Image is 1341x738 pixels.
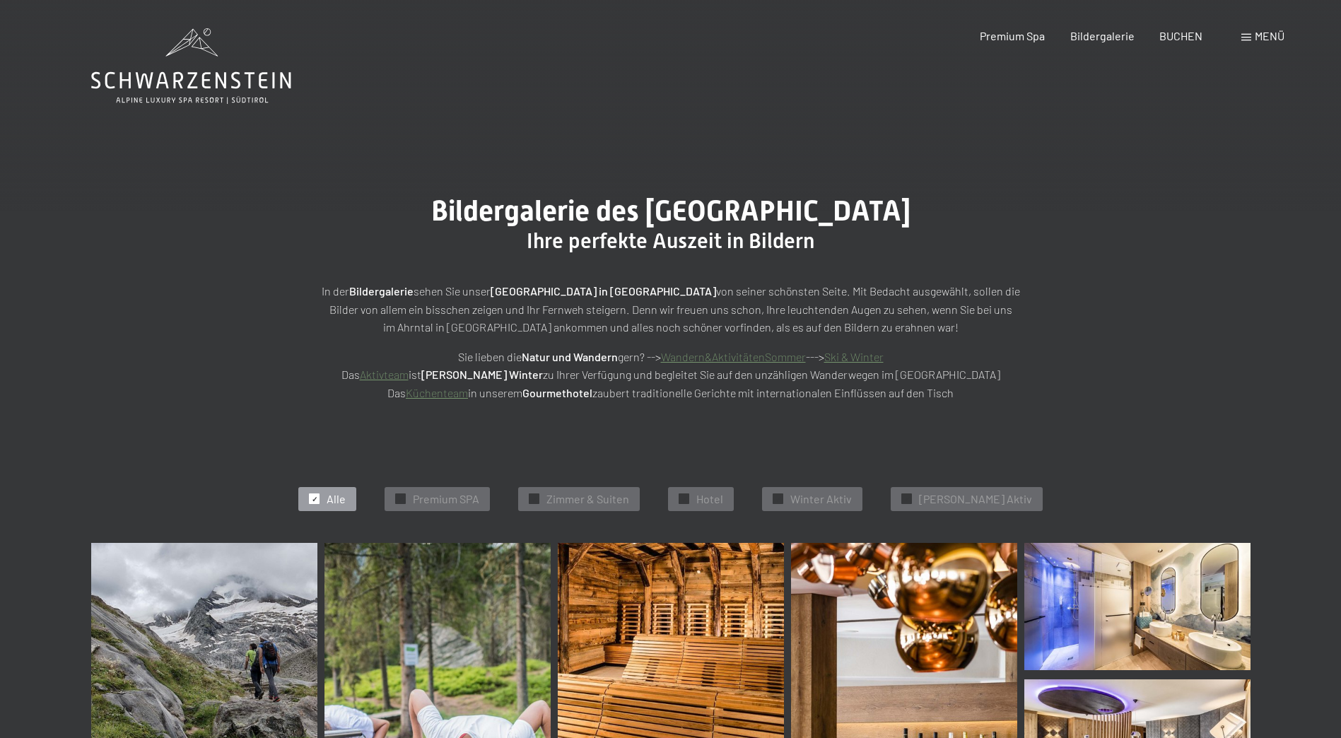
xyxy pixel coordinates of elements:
[904,494,910,504] span: ✓
[431,194,910,228] span: Bildergalerie des [GEOGRAPHIC_DATA]
[491,284,716,298] strong: [GEOGRAPHIC_DATA] in [GEOGRAPHIC_DATA]
[546,491,629,507] span: Zimmer & Suiten
[522,350,618,363] strong: Natur und Wandern
[696,491,723,507] span: Hotel
[406,386,468,399] a: Küchenteam
[1024,543,1251,670] img: Bildergalerie
[421,368,543,381] strong: [PERSON_NAME] Winter
[1070,29,1135,42] a: Bildergalerie
[980,29,1045,42] a: Premium Spa
[532,494,537,504] span: ✓
[919,491,1032,507] span: [PERSON_NAME] Aktiv
[661,350,806,363] a: Wandern&AktivitätenSommer
[317,282,1024,336] p: In der sehen Sie unser von seiner schönsten Seite. Mit Bedacht ausgewählt, sollen die Bilder von ...
[398,494,404,504] span: ✓
[312,494,317,504] span: ✓
[824,350,884,363] a: Ski & Winter
[317,348,1024,402] p: Sie lieben die gern? --> ---> Das ist zu Ihrer Verfügung und begleitet Sie auf den unzähligen Wan...
[327,491,346,507] span: Alle
[1255,29,1284,42] span: Menü
[522,386,592,399] strong: Gourmethotel
[413,491,479,507] span: Premium SPA
[349,284,414,298] strong: Bildergalerie
[527,228,814,253] span: Ihre perfekte Auszeit in Bildern
[360,368,409,381] a: Aktivteam
[681,494,687,504] span: ✓
[1159,29,1202,42] a: BUCHEN
[775,494,781,504] span: ✓
[790,491,852,507] span: Winter Aktiv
